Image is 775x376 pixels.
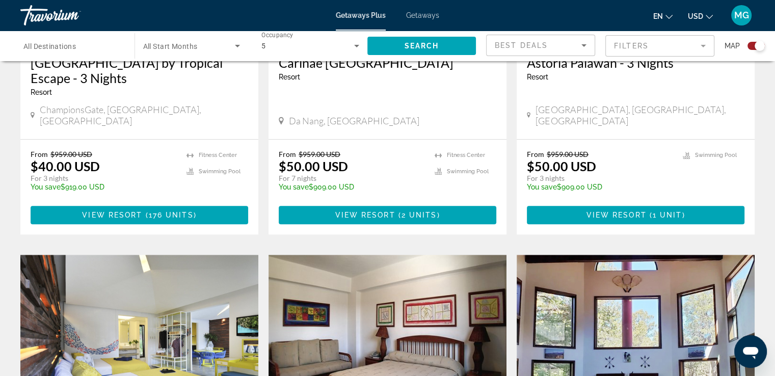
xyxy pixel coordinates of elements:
button: View Resort(1 unit) [527,206,744,224]
span: All Destinations [23,42,76,50]
span: View Resort [335,211,395,219]
span: USD [688,12,703,20]
button: Change currency [688,9,713,23]
span: ( ) [647,211,685,219]
span: $959.00 USD [50,150,92,158]
span: From [527,150,544,158]
span: You save [31,183,61,191]
span: Resort [527,73,548,81]
span: Swimming Pool [199,168,240,175]
span: Swimming Pool [447,168,489,175]
span: [GEOGRAPHIC_DATA], [GEOGRAPHIC_DATA], [GEOGRAPHIC_DATA] [536,104,744,126]
span: ChampionsGate, [GEOGRAPHIC_DATA], [GEOGRAPHIC_DATA] [40,104,248,126]
a: Carinae [GEOGRAPHIC_DATA] [279,55,496,70]
a: Travorium [20,2,122,29]
span: You save [527,183,557,191]
span: $959.00 USD [299,150,340,158]
span: Da Nang, [GEOGRAPHIC_DATA] [289,115,419,126]
span: Map [725,39,740,53]
span: From [31,150,48,158]
button: View Resort(176 units) [31,206,248,224]
span: Fitness Center [447,152,485,158]
button: Search [367,37,476,55]
span: 176 units [149,211,194,219]
p: $909.00 USD [279,183,424,191]
span: Occupancy [261,32,293,39]
p: For 7 nights [279,174,424,183]
a: [GEOGRAPHIC_DATA] by Tropical Escape - 3 Nights [31,55,248,86]
iframe: Button to launch messaging window [734,335,767,368]
p: For 3 nights [31,174,176,183]
span: View Resort [586,211,646,219]
button: Filter [605,35,714,57]
span: 5 [261,42,265,50]
span: View Resort [82,211,142,219]
span: en [653,12,663,20]
p: $40.00 USD [31,158,100,174]
p: $50.00 USD [527,158,596,174]
span: 2 units [402,211,437,219]
mat-select: Sort by [495,39,586,51]
span: Search [404,42,439,50]
span: Best Deals [495,41,548,49]
p: $50.00 USD [279,158,348,174]
span: All Start Months [143,42,198,50]
p: $909.00 USD [527,183,673,191]
p: $919.00 USD [31,183,176,191]
span: ( ) [142,211,196,219]
span: Resort [31,88,52,96]
span: $959.00 USD [547,150,589,158]
span: Swimming Pool [695,152,737,158]
span: From [279,150,296,158]
span: Resort [279,73,300,81]
a: Getaways [406,11,439,19]
p: For 3 nights [527,174,673,183]
span: You save [279,183,309,191]
button: Change language [653,9,673,23]
button: View Resort(2 units) [279,206,496,224]
span: Fitness Center [199,152,237,158]
button: User Menu [728,5,755,26]
a: Astoria Palawan - 3 Nights [527,55,744,70]
span: MG [734,10,749,20]
span: ( ) [395,211,440,219]
a: Getaways Plus [336,11,386,19]
span: 1 unit [653,211,682,219]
